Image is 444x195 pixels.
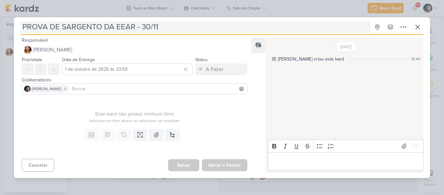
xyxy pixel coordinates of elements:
[22,57,42,63] label: Prioridade
[22,44,247,56] button: [PERSON_NAME]
[24,46,32,54] img: Thaís Leite
[62,57,95,63] label: Data de Entrega
[22,77,247,83] div: Colaboradores
[206,65,223,73] div: A Fazer
[22,37,48,43] label: Responsável
[24,86,31,92] img: Eduardo Pinheiro
[20,21,370,33] input: Kard Sem Título
[32,86,61,92] span: [PERSON_NAME]
[411,56,420,62] div: 15:44
[268,152,424,170] div: Editor editing area: main
[71,85,246,93] input: Buscar
[22,110,247,118] div: Esse kard não possui nenhum item
[195,57,208,63] label: Status
[22,118,247,124] div: Adicione um item abaixo ou selecione um template
[33,46,72,54] span: [PERSON_NAME]
[268,140,424,152] div: Editor toolbar
[62,63,193,75] input: Select a date
[195,63,247,75] button: A Fazer
[22,159,54,172] button: Cancelar
[278,56,344,63] div: [PERSON_NAME] criou este kard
